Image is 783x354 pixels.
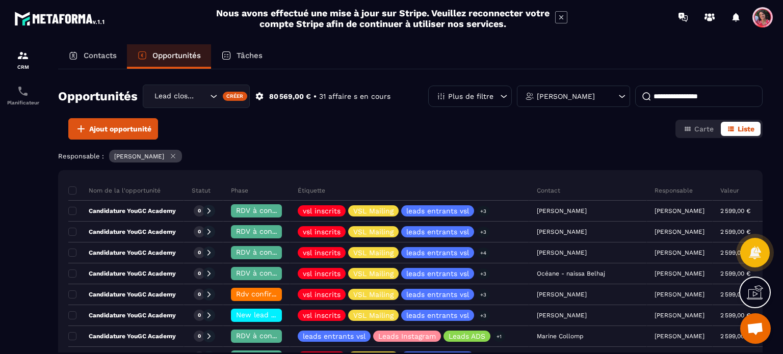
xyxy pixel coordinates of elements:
p: [PERSON_NAME] [655,291,704,298]
p: [PERSON_NAME] [655,333,704,340]
a: formationformationCRM [3,42,43,77]
p: leads entrants vsl [406,291,469,298]
p: 0 [198,312,201,319]
p: [PERSON_NAME] [114,153,164,160]
h2: Nous avons effectué une mise à jour sur Stripe. Veuillez reconnecter votre compte Stripe afin de ... [216,8,550,29]
p: Candidature YouGC Academy [68,228,176,236]
p: Statut [192,186,211,195]
p: VSL Mailing [353,312,394,319]
span: RDV à confimer ❓ [236,332,302,340]
p: Responsable : [58,152,104,160]
p: Nom de la l'opportunité [68,186,161,195]
p: vsl inscrits [303,228,341,235]
p: VSL Mailing [353,228,394,235]
p: +3 [477,268,490,279]
p: 0 [198,228,201,235]
p: VSL Mailing [353,270,394,277]
p: • [314,92,317,101]
p: [PERSON_NAME] [655,249,704,256]
button: Liste [721,122,761,136]
p: +3 [477,289,490,300]
span: RDV à confimer ❓ [236,269,302,277]
p: Contact [537,186,560,195]
p: Candidature YouGC Academy [68,332,176,340]
span: New lead à RAPPELER 📞 [236,311,325,319]
p: 80 569,00 € [269,92,311,101]
p: [PERSON_NAME] [655,312,704,319]
p: Phase [231,186,248,195]
span: RDV à confimer ❓ [236,206,302,214]
a: Tâches [211,44,273,69]
p: VSL Mailing [353,249,394,256]
p: 2 599,00 € [720,228,750,235]
p: leads entrants vsl [303,333,366,340]
p: 31 affaire s en cours [319,92,390,101]
span: RDV à confimer ❓ [236,227,302,235]
p: Opportunités [152,51,201,60]
p: Responsable [655,186,693,195]
button: Ajout opportunité [68,118,158,140]
p: 0 [198,270,201,277]
span: Carte [694,125,714,133]
p: Leads ADS [449,333,485,340]
p: +1 [493,331,505,342]
img: formation [17,49,29,62]
p: vsl inscrits [303,291,341,298]
a: schedulerschedulerPlanificateur [3,77,43,113]
p: Plus de filtre [448,93,493,100]
p: leads entrants vsl [406,312,469,319]
p: 0 [198,291,201,298]
p: +3 [477,310,490,321]
button: Carte [677,122,720,136]
div: Ouvrir le chat [740,313,771,344]
p: [PERSON_NAME] [537,93,595,100]
p: 2 599,00 € [720,270,750,277]
span: RDV à confimer ❓ [236,248,302,256]
span: Ajout opportunité [89,124,151,134]
p: Candidature YouGC Academy [68,207,176,215]
p: Candidature YouGC Academy [68,311,176,319]
p: VSL Mailing [353,291,394,298]
p: 2 599,00 € [720,249,750,256]
h2: Opportunités [58,86,138,106]
p: CRM [3,64,43,70]
p: +3 [477,227,490,237]
p: 0 [198,249,201,256]
p: leads entrants vsl [406,228,469,235]
a: Opportunités [127,44,211,69]
a: Contacts [58,44,127,69]
span: Liste [738,125,754,133]
p: +3 [477,206,490,216]
p: leads entrants vsl [406,207,469,214]
p: vsl inscrits [303,312,341,319]
p: leads entrants vsl [406,270,469,277]
p: VSL Mailing [353,207,394,214]
p: Leads Instagram [378,333,436,340]
p: Candidature YouGC Academy [68,290,176,298]
p: +4 [477,248,490,258]
p: vsl inscrits [303,270,341,277]
span: Lead closing [152,91,197,102]
p: [PERSON_NAME] [655,207,704,214]
p: 2 599,00 € [720,312,750,319]
div: Search for option [143,85,250,108]
p: 2 599,00 € [720,291,750,298]
p: 2 599,00 € [720,333,750,340]
p: Tâches [237,51,263,60]
p: leads entrants vsl [406,249,469,256]
div: Créer [223,92,248,101]
p: [PERSON_NAME] [655,270,704,277]
input: Search for option [197,91,207,102]
span: Rdv confirmé ✅ [236,290,294,298]
p: Candidature YouGC Academy [68,249,176,257]
p: Contacts [84,51,117,60]
img: logo [14,9,106,28]
p: vsl inscrits [303,207,341,214]
p: 2 599,00 € [720,207,750,214]
p: vsl inscrits [303,249,341,256]
p: Étiquette [298,186,325,195]
p: Candidature YouGC Academy [68,269,176,278]
p: Planificateur [3,100,43,105]
p: [PERSON_NAME] [655,228,704,235]
p: 0 [198,207,201,214]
